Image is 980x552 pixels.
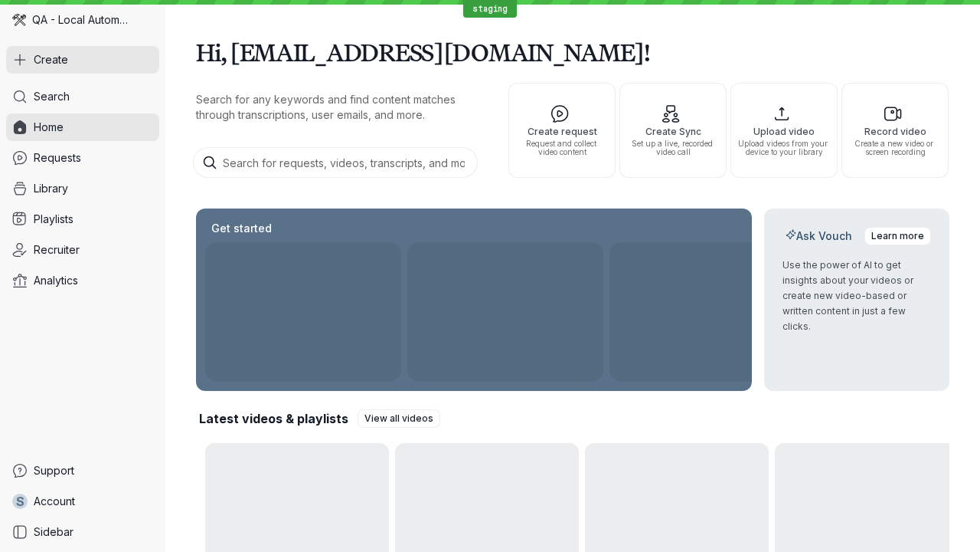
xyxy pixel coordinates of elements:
span: Home [34,120,64,135]
a: Playlists [6,205,159,233]
span: Support [34,463,74,478]
button: Create SyncSet up a live, recorded video call [619,83,727,178]
span: Set up a live, recorded video call [626,140,720,156]
span: Playlists [34,212,73,227]
h2: Ask Vouch [782,228,855,244]
h1: Hi, [EMAIL_ADDRESS][DOMAIN_NAME]! [196,31,949,74]
a: Search [6,83,159,110]
a: Library [6,175,159,202]
button: Upload videoUpload videos from your device to your library [730,83,838,178]
a: Requests [6,144,159,172]
a: Analytics [6,267,159,294]
span: View all videos [364,411,433,426]
span: s [16,494,24,509]
a: Learn more [864,227,931,245]
span: Upload video [737,127,831,136]
a: Recruiter [6,236,159,264]
span: Create Sync [626,127,720,136]
span: Sidebar [34,524,73,540]
a: View all videos [358,409,440,428]
span: QA - Local Automation [32,12,130,28]
p: Search for any keywords and find content matches through transcriptions, user emails, and more. [196,92,481,123]
div: QA - Local Automation [6,6,159,34]
span: Create a new video or screen recording [848,140,942,156]
span: Request and collect video content [515,140,609,156]
span: Create [34,52,68,67]
input: Search for requests, videos, transcripts, and more... [193,147,478,178]
button: Create requestRequest and collect video content [508,83,616,178]
span: Learn more [871,228,924,244]
span: Analytics [34,273,78,288]
p: Use the power of AI to get insights about your videos or create new video-based or written conten... [782,258,931,334]
span: Create request [515,127,609,136]
span: Account [34,494,75,509]
h2: Latest videos & playlists [199,410,348,427]
a: sAccount [6,488,159,515]
span: Search [34,89,70,104]
span: Library [34,181,68,196]
span: Upload videos from your device to your library [737,140,831,156]
span: Recruiter [34,242,80,258]
a: Home [6,113,159,141]
a: Sidebar [6,518,159,546]
a: Support [6,457,159,485]
span: Record video [848,127,942,136]
h2: Get started [208,221,275,236]
img: QA - Local Automation avatar [12,13,26,27]
button: Create [6,46,159,74]
span: Requests [34,150,81,166]
button: Record videoCreate a new video or screen recording [841,83,949,178]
